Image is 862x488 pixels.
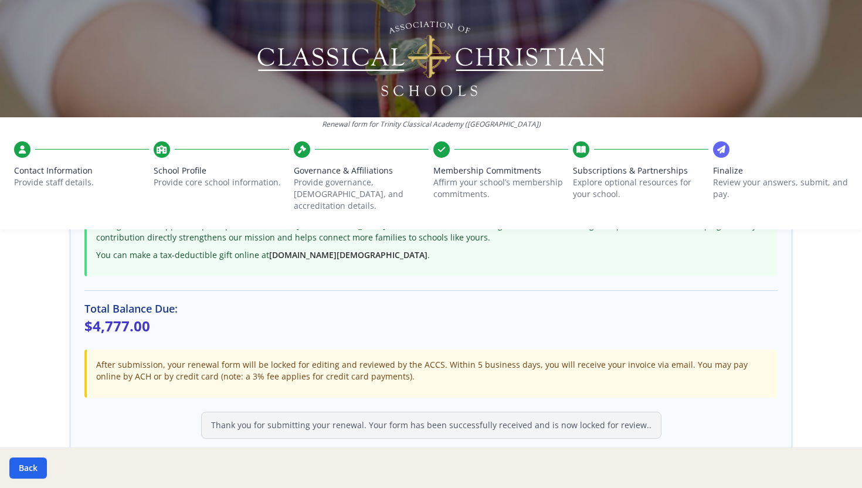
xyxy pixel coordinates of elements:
[256,18,607,100] img: Logo
[433,165,568,177] span: Membership Commitments
[433,177,568,200] p: Affirm your school’s membership commitments.
[14,165,149,177] span: Contact Information
[294,165,429,177] span: Governance & Affiliations
[84,300,778,317] h3: Total Balance Due:
[713,165,848,177] span: Finalize
[573,177,708,200] p: Explore optional resources for your school.
[96,249,768,261] p: You can make a tax-deductible gift online at .
[9,457,47,479] button: Back
[713,177,848,200] p: Review your answers, submit, and pay.
[573,165,708,177] span: Subscriptions & Partnerships
[154,165,289,177] span: School Profile
[96,359,768,382] p: After submission, your renewal form will be locked for editing and reviewed by the ACCS. Within 5...
[269,249,427,260] a: [DOMAIN_NAME][DEMOGRAPHIC_DATA]
[201,412,661,439] div: Thank you for submitting your renewal. Your form has been successfully received and is now locked...
[294,177,429,212] p: Provide governance, [DEMOGRAPHIC_DATA], and accreditation details.
[84,317,778,335] p: $4,777.00
[14,177,149,188] p: Provide staff details.
[154,177,289,188] p: Provide core school information.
